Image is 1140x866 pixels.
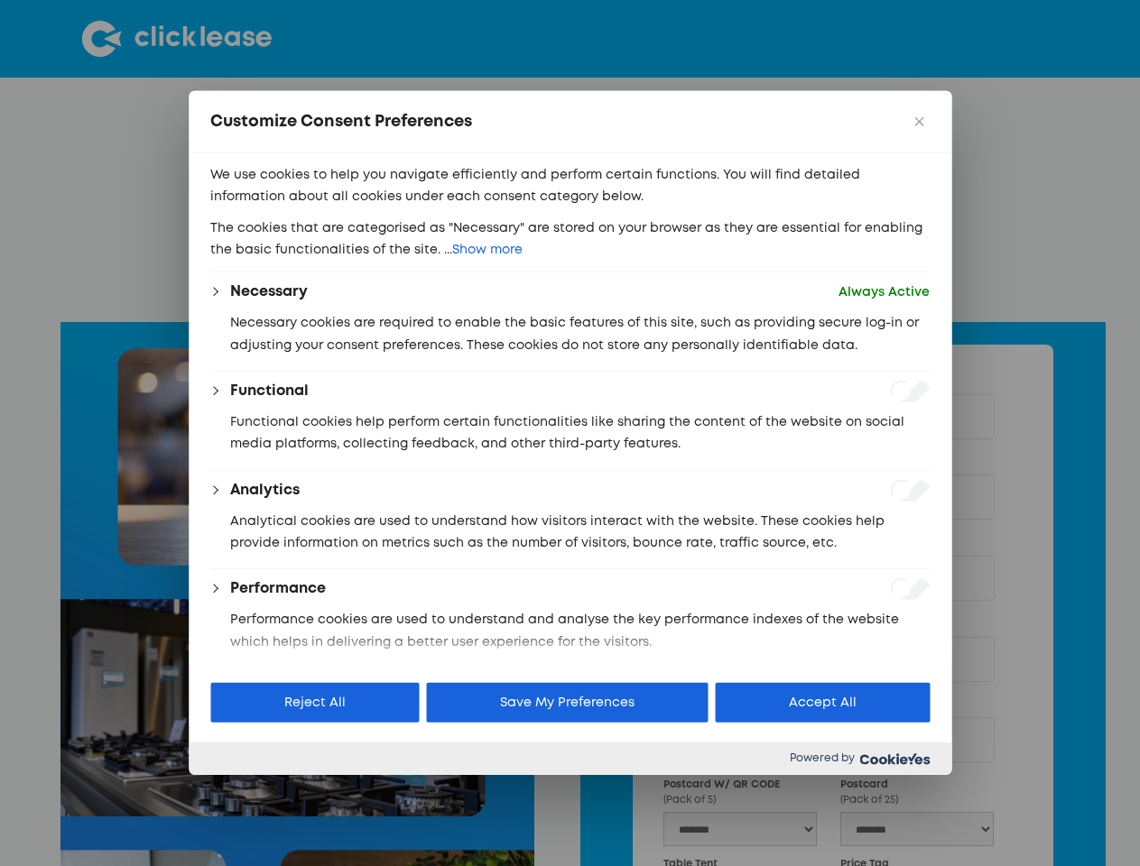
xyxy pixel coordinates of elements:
[452,239,523,261] button: Show more
[230,480,300,502] button: Analytics
[210,216,930,261] p: The cookies that are categorised as "Necessary" are stored on your browser as they are essential ...
[890,578,930,600] input: Enable Performance
[230,411,930,456] p: Functional cookies help perform certain functionalities like sharing the content of the website o...
[908,111,930,133] button: Close
[230,312,930,356] p: Necessary cookies are required to enable the basic features of this site, such as providing secur...
[914,117,923,126] img: Close
[890,480,930,502] input: Enable Analytics
[230,511,930,555] p: Analytical cookies are used to understand how visitors interact with the website. These cookies h...
[230,578,326,600] button: Performance
[426,683,708,723] button: Save My Preferences
[230,281,308,303] button: Necessary
[189,91,951,775] div: Customize Consent Preferences
[210,683,419,723] button: Reject All
[890,381,930,402] input: Enable Functional
[839,281,930,303] span: Always Active
[230,381,309,402] button: Functional
[230,609,930,653] p: Performance cookies are used to understand and analyse the key performance indexes of the website...
[210,111,472,133] span: Customize Consent Preferences
[210,164,930,208] p: We use cookies to help you navigate efficiently and perform certain functions. You will find deta...
[859,753,930,765] img: Cookieyes logo
[189,742,951,775] div: Powered by
[715,683,930,723] button: Accept All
